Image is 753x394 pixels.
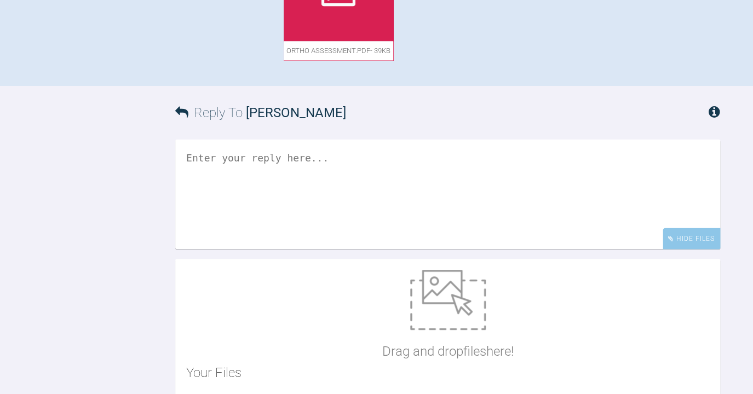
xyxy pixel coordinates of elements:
[175,102,346,123] h3: Reply To
[663,228,720,249] div: Hide Files
[284,41,393,60] span: ortho assessment.pdf - 39KB
[186,362,709,383] h2: Your Files
[382,341,514,362] p: Drag and drop files here!
[246,105,346,120] span: [PERSON_NAME]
